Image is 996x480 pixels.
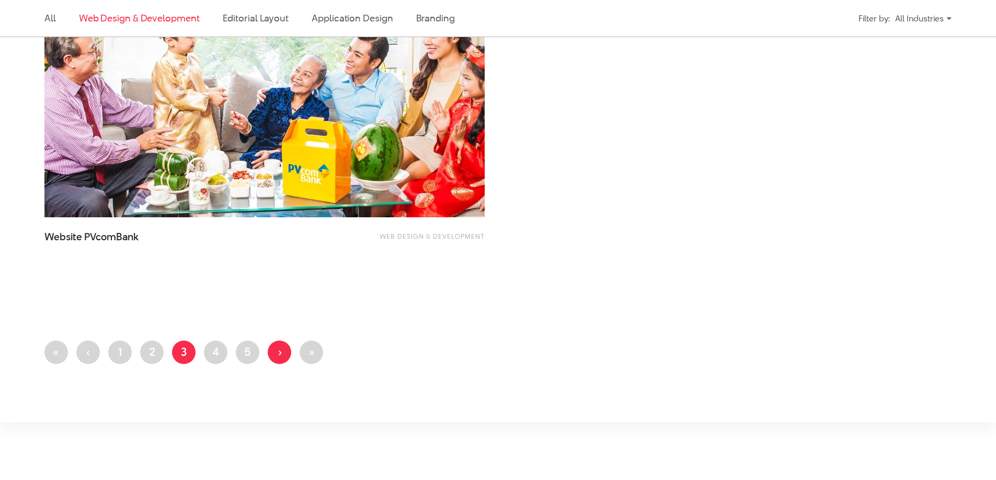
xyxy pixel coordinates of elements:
[223,11,289,25] a: Editorial Layout
[140,341,164,364] a: 2
[895,9,952,28] div: All Industries
[236,341,259,364] a: 5
[44,230,82,244] span: Website
[44,11,56,25] a: All
[53,344,60,359] span: «
[312,11,393,25] a: Application Design
[44,230,254,256] a: Website PVcomBank
[380,231,485,241] a: Web Design & Development
[79,11,200,25] a: Web Design & Development
[86,344,90,359] span: ‹
[84,230,139,244] span: PVcomBank
[108,341,132,364] a: 1
[278,344,282,359] span: ›
[308,344,315,359] span: »
[416,11,455,25] a: Branding
[204,341,227,364] a: 4
[858,9,890,28] div: Filter by:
